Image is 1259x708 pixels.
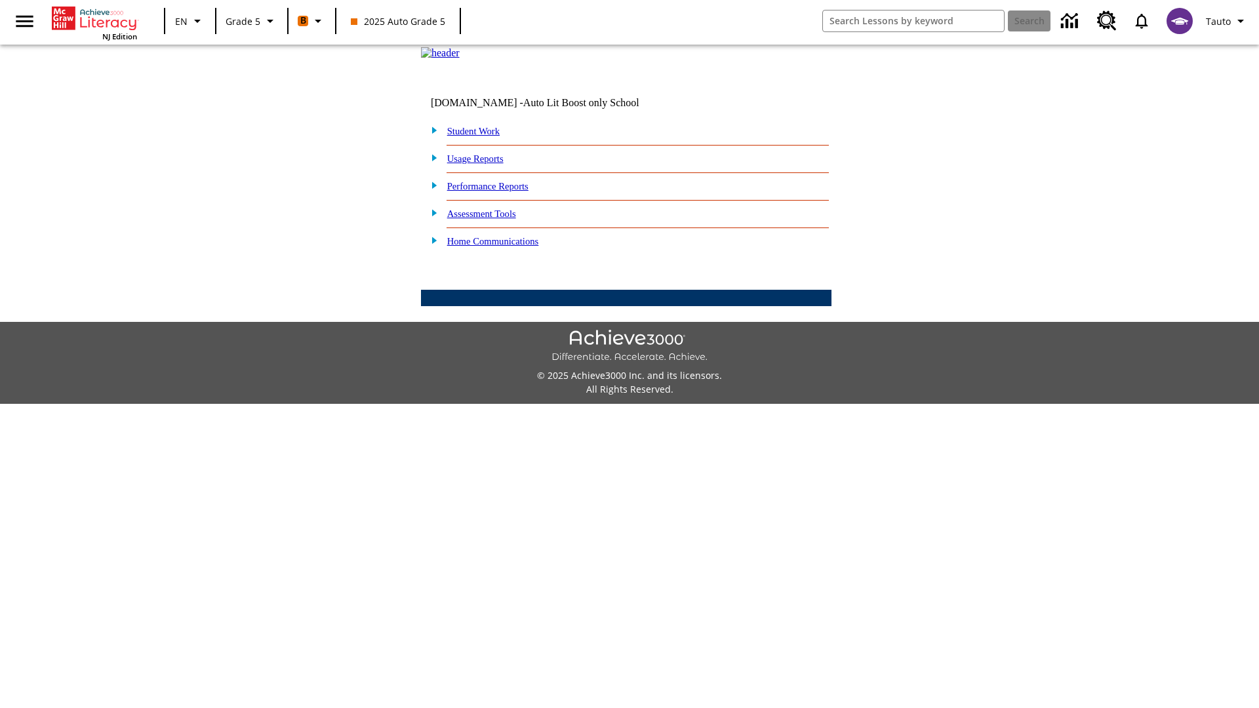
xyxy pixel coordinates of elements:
a: Home Communications [447,236,539,246]
img: plus.gif [424,206,438,218]
a: Usage Reports [447,153,504,164]
span: NJ Edition [102,31,137,41]
a: Data Center [1053,3,1089,39]
img: plus.gif [424,179,438,191]
a: Student Work [447,126,500,136]
a: Resource Center, Will open in new tab [1089,3,1125,39]
button: Boost Class color is orange. Change class color [292,9,331,33]
a: Performance Reports [447,181,529,191]
span: Grade 5 [226,14,260,28]
img: avatar image [1167,8,1193,34]
button: Select a new avatar [1159,4,1201,38]
span: Tauto [1206,14,1231,28]
button: Open side menu [5,2,44,41]
span: EN [175,14,188,28]
a: Notifications [1125,4,1159,38]
img: Achieve3000 Differentiate Accelerate Achieve [551,330,708,363]
img: header [421,47,460,59]
img: plus.gif [424,234,438,246]
img: plus.gif [424,151,438,163]
button: Language: EN, Select a language [169,9,211,33]
img: plus.gif [424,124,438,136]
nobr: Auto Lit Boost only School [523,97,639,108]
td: [DOMAIN_NAME] - [431,97,672,109]
a: Assessment Tools [447,208,516,219]
input: search field [823,10,1004,31]
span: 2025 Auto Grade 5 [351,14,445,28]
span: B [300,12,306,29]
button: Profile/Settings [1201,9,1254,33]
button: Grade: Grade 5, Select a grade [220,9,283,33]
div: Home [52,4,137,41]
